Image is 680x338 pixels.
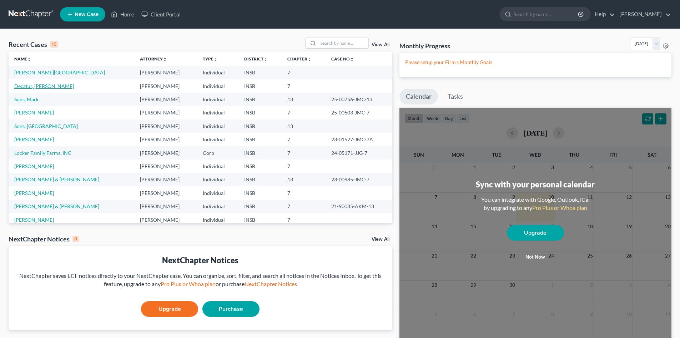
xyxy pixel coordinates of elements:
a: [PERSON_NAME] [14,163,54,169]
a: Typeunfold_more [203,56,218,62]
td: Individual [197,66,238,79]
a: Sons, [GEOGRAPHIC_DATA] [14,123,78,129]
td: [PERSON_NAME] [134,66,197,79]
a: Help [591,8,615,21]
button: Not now [507,250,564,264]
td: INSB [238,66,282,79]
td: [PERSON_NAME] [134,200,197,213]
div: You can integrate with Google, Outlook, iCal by upgrading to any [478,196,593,212]
i: unfold_more [350,57,354,62]
div: Sync with your personal calendar [476,179,595,190]
td: INSB [238,79,282,93]
td: 13 [282,119,326,133]
td: 7 [282,160,326,173]
td: [PERSON_NAME] [134,106,197,119]
td: 7 [282,200,326,213]
a: [PERSON_NAME] & [PERSON_NAME] [14,176,99,182]
a: Purchase [202,301,260,317]
td: INSB [238,213,282,226]
td: [PERSON_NAME] [134,146,197,160]
a: Districtunfold_more [244,56,268,62]
a: Case Nounfold_more [331,56,354,62]
i: unfold_more [27,57,31,62]
td: Individual [197,133,238,146]
td: INSB [238,200,282,213]
td: 7 [282,66,326,79]
a: Upgrade [507,225,564,241]
div: 15 [50,41,58,48]
td: Individual [197,119,238,133]
td: INSB [238,160,282,173]
td: Individual [197,186,238,200]
input: Search by name... [318,38,368,48]
td: INSB [238,119,282,133]
td: Individual [197,213,238,226]
a: [PERSON_NAME] [14,136,54,142]
td: INSB [238,93,282,106]
td: Individual [197,173,238,186]
td: Individual [197,160,238,173]
a: Client Portal [138,8,184,21]
div: Recent Cases [9,40,58,49]
a: [PERSON_NAME] [14,109,54,116]
div: NextChapter Notices [14,255,387,266]
div: NextChapter saves ECF notices directly to your NextChapter case. You can organize, sort, filter, ... [14,272,387,288]
a: Home [107,8,138,21]
td: 24-05171-JJG-7 [326,146,392,160]
td: [PERSON_NAME] [134,186,197,200]
a: Sons, Mark [14,96,39,102]
div: NextChapter Notices [9,235,79,243]
div: 0 [72,236,79,242]
td: 7 [282,79,326,93]
td: 23-01527-JMC-7A [326,133,392,146]
td: [PERSON_NAME] [134,133,197,146]
td: INSB [238,106,282,119]
a: Chapterunfold_more [287,56,312,62]
a: Tasks [441,89,469,104]
td: 25-00503-JMC-7 [326,106,392,119]
td: [PERSON_NAME] [134,160,197,173]
i: unfold_more [263,57,268,62]
a: Calendar [399,89,438,104]
td: [PERSON_NAME] [134,119,197,133]
a: Locker Family Farms, INC [14,150,71,156]
td: [PERSON_NAME] [134,173,197,186]
td: Individual [197,200,238,213]
a: Decatur, [PERSON_NAME] [14,83,74,89]
a: Attorneyunfold_more [140,56,167,62]
td: 13 [282,93,326,106]
i: unfold_more [213,57,218,62]
td: Corp [197,146,238,160]
td: INSB [238,146,282,160]
a: Pro Plus or Whoa plan [532,204,587,211]
i: unfold_more [307,57,312,62]
td: 13 [282,173,326,186]
td: Individual [197,106,238,119]
a: [PERSON_NAME] [14,217,54,223]
td: [PERSON_NAME] [134,213,197,226]
td: 21-90085-AKM-13 [326,200,392,213]
a: Upgrade [141,301,198,317]
td: [PERSON_NAME] [134,93,197,106]
a: NextChapter Notices [245,280,297,287]
td: INSB [238,186,282,200]
a: [PERSON_NAME][GEOGRAPHIC_DATA] [14,69,105,75]
td: 7 [282,213,326,226]
a: Pro Plus or Whoa plan [161,280,216,287]
a: [PERSON_NAME] [14,190,54,196]
a: [PERSON_NAME] [616,8,671,21]
td: INSB [238,173,282,186]
td: Individual [197,93,238,106]
a: Nameunfold_more [14,56,31,62]
h3: Monthly Progress [399,41,450,50]
td: INSB [238,133,282,146]
td: 23-00985-JMC-7 [326,173,392,186]
td: 25-00756-JMC-13 [326,93,392,106]
a: View All [372,237,389,242]
span: New Case [75,12,99,17]
td: 7 [282,186,326,200]
i: unfold_more [163,57,167,62]
input: Search by name... [514,8,579,21]
td: 7 [282,106,326,119]
td: Individual [197,79,238,93]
